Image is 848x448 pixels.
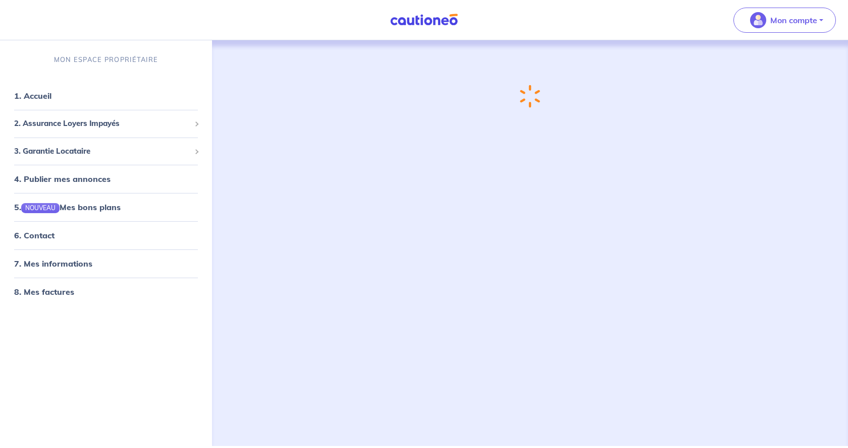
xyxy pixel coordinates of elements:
[4,225,208,245] div: 6. Contact
[14,146,190,157] span: 3. Garantie Locataire
[14,202,121,212] a: 5.NOUVEAUMes bons plans
[386,14,462,26] img: Cautioneo
[4,169,208,189] div: 4. Publier mes annonces
[4,197,208,217] div: 5.NOUVEAUMes bons plans
[4,142,208,161] div: 3. Garantie Locataire
[750,12,766,28] img: illu_account_valid_menu.svg
[14,118,190,130] span: 2. Assurance Loyers Impayés
[54,55,158,65] p: MON ESPACE PROPRIÉTAIRE
[733,8,836,33] button: illu_account_valid_menu.svgMon compte
[4,114,208,134] div: 2. Assurance Loyers Impayés
[14,174,111,184] a: 4. Publier mes annonces
[4,253,208,274] div: 7. Mes informations
[14,230,55,240] a: 6. Contact
[520,85,540,108] img: loading-spinner
[770,14,817,26] p: Mon compte
[14,91,51,101] a: 1. Accueil
[4,282,208,302] div: 8. Mes factures
[4,86,208,106] div: 1. Accueil
[14,259,92,269] a: 7. Mes informations
[14,287,74,297] a: 8. Mes factures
